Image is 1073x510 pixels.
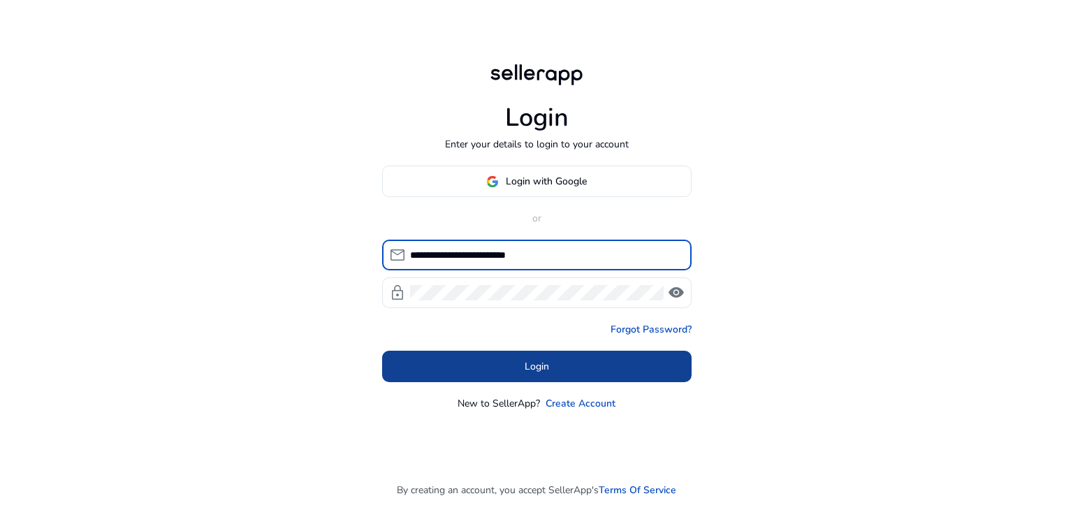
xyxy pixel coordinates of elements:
[382,351,692,382] button: Login
[389,284,406,301] span: lock
[505,103,569,133] h1: Login
[668,284,685,301] span: visibility
[389,247,406,263] span: mail
[546,396,615,411] a: Create Account
[458,396,540,411] p: New to SellerApp?
[445,137,629,152] p: Enter your details to login to your account
[599,483,676,497] a: Terms Of Service
[382,211,692,226] p: or
[611,322,692,337] a: Forgot Password?
[506,174,587,189] span: Login with Google
[486,175,499,188] img: google-logo.svg
[382,166,692,197] button: Login with Google
[525,359,549,374] span: Login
